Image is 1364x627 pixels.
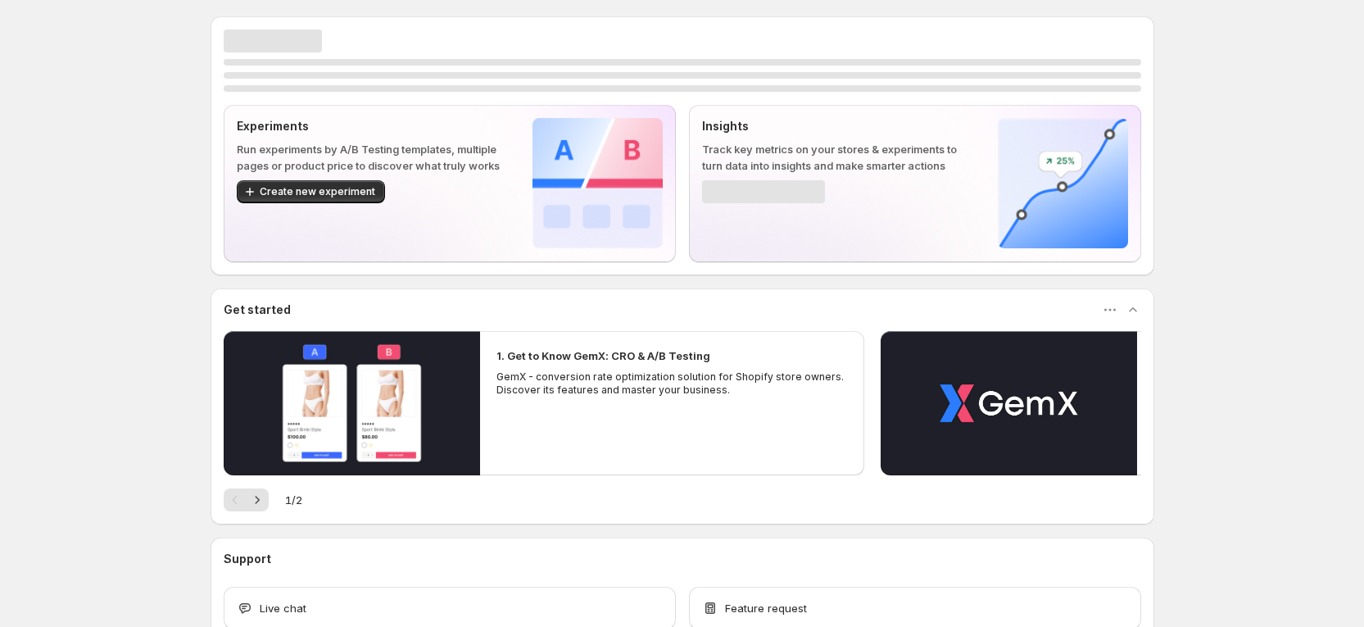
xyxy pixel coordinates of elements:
button: Next [246,488,269,511]
span: 1 / 2 [285,492,302,508]
h2: 1. Get to Know GemX: CRO & A/B Testing [496,348,710,364]
h3: Support [224,551,271,567]
nav: Pagination [224,488,269,511]
img: Experiments [532,118,663,248]
button: Play video [224,331,480,475]
button: Play video [881,331,1137,475]
p: Experiments [237,118,506,134]
p: GemX - conversion rate optimization solution for Shopify store owners. Discover its features and ... [496,370,849,397]
p: Run experiments by A/B Testing templates, multiple pages or product price to discover what truly ... [237,141,506,174]
span: Create new experiment [260,185,375,198]
span: Feature request [725,600,807,616]
p: Track key metrics on your stores & experiments to turn data into insights and make smarter actions [702,141,972,174]
span: Live chat [260,600,306,616]
button: Create new experiment [237,180,385,203]
h3: Get started [224,302,291,318]
img: Insights [998,118,1128,248]
p: Insights [702,118,972,134]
